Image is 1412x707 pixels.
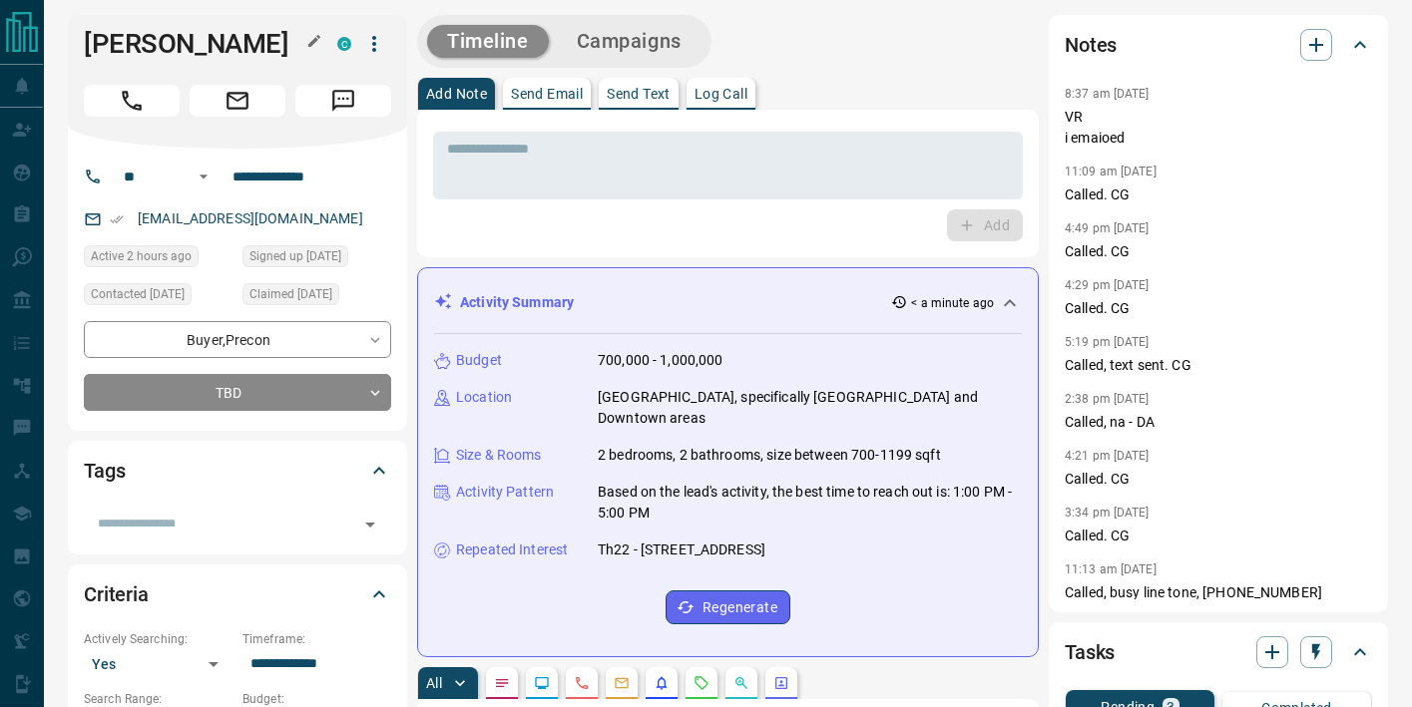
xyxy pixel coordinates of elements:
[598,350,723,371] p: 700,000 - 1,000,000
[1065,628,1372,676] div: Tasks
[84,630,233,648] p: Actively Searching:
[1065,184,1372,205] p: Called. CG
[666,590,790,624] button: Regenerate
[456,539,568,560] p: Repeated Interest
[249,246,341,266] span: Signed up [DATE]
[110,212,124,226] svg: Email Verified
[1065,298,1372,319] p: Called. CG
[1065,29,1117,61] h2: Notes
[190,85,285,117] span: Email
[242,283,391,311] div: Sun Aug 17 2025
[1065,107,1372,149] p: VR i emaioed
[84,648,233,680] div: Yes
[1065,636,1115,668] h2: Tasks
[456,387,512,408] p: Location
[84,447,391,495] div: Tags
[84,245,233,273] div: Mon Aug 18 2025
[557,25,702,58] button: Campaigns
[695,87,747,101] p: Log Call
[427,25,549,58] button: Timeline
[574,675,590,691] svg: Calls
[598,445,941,466] p: 2 bedrooms, 2 bathrooms, size between 700-1199 sqft
[534,675,550,691] svg: Lead Browsing Activity
[84,374,391,411] div: TBD
[242,630,391,648] p: Timeframe:
[1065,278,1150,292] p: 4:29 pm [DATE]
[614,675,630,691] svg: Emails
[356,511,384,538] button: Open
[426,676,442,690] p: All
[1065,506,1150,520] p: 3:34 pm [DATE]
[1065,526,1372,546] p: Called. CG
[192,165,216,188] button: Open
[84,570,391,618] div: Criteria
[138,210,363,226] a: [EMAIL_ADDRESS][DOMAIN_NAME]
[91,246,192,266] span: Active 2 hours ago
[1065,412,1372,433] p: Called, na - DA
[84,28,307,60] h1: [PERSON_NAME]
[249,284,332,304] span: Claimed [DATE]
[295,85,391,117] span: Message
[242,245,391,273] div: Sat Apr 20 2024
[1065,241,1372,262] p: Called. CG
[598,387,1022,429] p: [GEOGRAPHIC_DATA], specifically [GEOGRAPHIC_DATA] and Downtown areas
[1065,469,1372,490] p: Called. CG
[733,675,749,691] svg: Opportunities
[1065,449,1150,463] p: 4:21 pm [DATE]
[84,283,233,311] div: Thu Jul 03 2025
[654,675,670,691] svg: Listing Alerts
[84,85,180,117] span: Call
[911,294,994,312] p: < a minute ago
[494,675,510,691] svg: Notes
[511,87,583,101] p: Send Email
[456,445,542,466] p: Size & Rooms
[1065,335,1150,349] p: 5:19 pm [DATE]
[1065,221,1150,235] p: 4:49 pm [DATE]
[607,87,671,101] p: Send Text
[434,284,1022,321] div: Activity Summary< a minute ago
[337,37,351,51] div: condos.ca
[1065,562,1157,576] p: 11:13 am [DATE]
[84,578,149,610] h2: Criteria
[456,482,554,503] p: Activity Pattern
[1065,87,1150,101] p: 8:37 am [DATE]
[1065,355,1372,376] p: Called, text sent. CG
[598,482,1022,524] p: Based on the lead's activity, the best time to reach out is: 1:00 PM - 5:00 PM
[694,675,709,691] svg: Requests
[84,455,125,487] h2: Tags
[91,284,185,304] span: Contacted [DATE]
[598,539,765,560] p: Th22 - [STREET_ADDRESS]
[1065,165,1157,178] p: 11:09 am [DATE]
[1065,21,1372,69] div: Notes
[1065,582,1372,624] p: Called, busy line tone, [PHONE_NUMBER] marked as bogus. CG
[773,675,789,691] svg: Agent Actions
[84,321,391,358] div: Buyer , Precon
[460,292,574,313] p: Activity Summary
[1065,392,1150,406] p: 2:38 pm [DATE]
[456,350,502,371] p: Budget
[426,87,487,101] p: Add Note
